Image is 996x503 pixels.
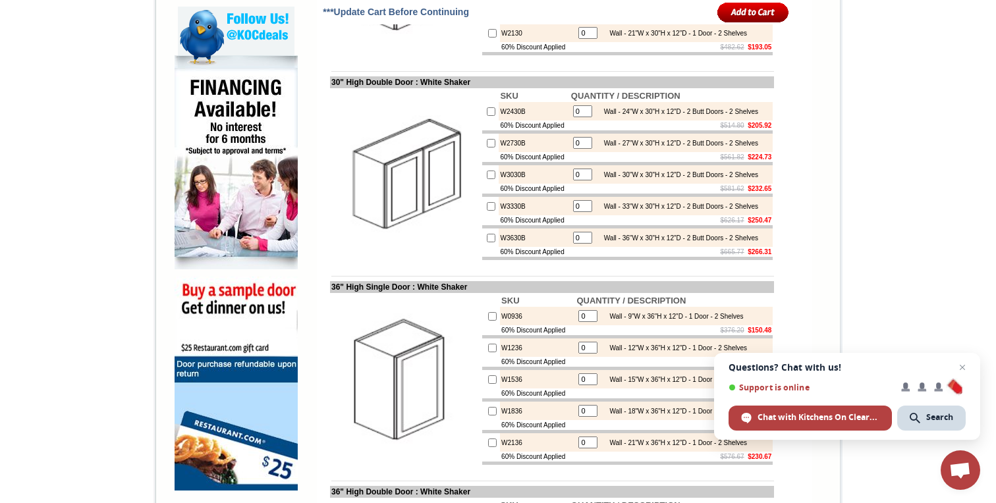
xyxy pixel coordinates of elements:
s: $482.62 [721,43,744,51]
img: spacer.gif [224,37,226,38]
img: 30'' High Double Door [331,101,480,249]
b: SKU [500,91,518,101]
div: Wall - 21"W x 36"H x 12"D - 1 Door - 2 Shelves [603,439,747,446]
div: Chat with Kitchens On Clearance [729,406,892,431]
td: 36" High Single Door : White Shaker [330,281,774,293]
div: Wall - 21"W x 30"H x 12"D - 1 Door - 2 Shelves [603,30,747,37]
span: Chat with Kitchens On Clearance [758,411,879,423]
td: 60% Discount Applied [499,247,569,257]
td: Alabaster Shaker [36,60,69,73]
td: 60% Discount Applied [500,42,575,52]
td: [PERSON_NAME] Yellow Walnut [71,60,111,74]
td: W2130 [500,24,575,42]
b: $230.67 [748,453,771,460]
td: W2730B [499,134,569,152]
td: W1836 [500,402,575,420]
td: 60% Discount Applied [500,357,575,367]
img: spacer.gif [188,37,190,38]
td: W2430B [499,102,569,120]
div: Wall - 33"W x 30"H x 12"D - 2 Butt Doors - 2 Shelves [597,203,758,210]
td: 60% Discount Applied [499,152,569,162]
b: $224.73 [748,153,771,161]
td: W1236 [500,338,575,357]
s: $561.82 [721,153,744,161]
div: Search [897,406,966,431]
b: $232.65 [748,185,771,192]
img: spacer.gif [69,37,71,38]
div: Wall - 27"W x 30"H x 12"D - 2 Butt Doors - 2 Shelves [597,140,758,147]
div: Wall - 12"W x 36"H x 12"D - 1 Door - 2 Shelves [603,344,747,352]
td: 36" High Double Door : White Shaker [330,486,774,498]
td: W0936 [500,307,575,325]
div: Wall - 9"W x 36"H x 12"D - 1 Door - 2 Shelves [603,313,743,320]
a: Price Sheet View in PDF Format [15,2,107,13]
img: 36'' High Single Door [331,305,480,454]
b: $250.47 [748,217,771,224]
b: $193.05 [748,43,771,51]
td: 60% Discount Applied [500,420,575,430]
td: 60% Discount Applied [500,325,575,335]
td: W3630B [499,228,569,247]
span: ***Update Cart Before Continuing [323,7,469,17]
b: $150.48 [748,327,771,334]
td: 60% Discount Applied [500,452,575,462]
s: $581.62 [721,185,744,192]
td: W2136 [500,433,575,452]
span: Search [926,411,953,423]
td: Baycreek Gray [155,60,188,73]
td: 60% Discount Applied [499,120,569,130]
span: Questions? Chat with us! [729,362,966,373]
td: W3330B [499,197,569,215]
div: Wall - 24"W x 30"H x 12"D - 2 Butt Doors - 2 Shelves [597,108,758,115]
span: Close chat [954,359,970,375]
b: SKU [501,296,519,305]
td: 30" High Double Door : White Shaker [330,76,774,88]
img: pdf.png [2,3,13,14]
td: W1536 [500,370,575,388]
input: Add to Cart [717,1,789,23]
b: $266.31 [748,248,771,255]
span: Support is online [729,383,892,392]
b: Price Sheet View in PDF Format [15,5,107,13]
td: 60% Discount Applied [500,388,575,398]
div: Wall - 18"W x 36"H x 12"D - 1 Door - 2 Shelves [603,408,747,415]
s: $514.80 [721,122,744,129]
s: $665.77 [721,248,744,255]
div: Wall - 36"W x 30"H x 12"D - 2 Butt Doors - 2 Shelves [597,234,758,242]
img: spacer.gif [153,37,155,38]
img: spacer.gif [34,37,36,38]
img: spacer.gif [111,37,113,38]
div: Wall - 15"W x 36"H x 12"D - 1 Door - 2 Shelves [603,376,747,383]
b: QUANTITY / DESCRIPTION [571,91,680,101]
s: $626.17 [721,217,744,224]
s: $376.20 [721,327,744,334]
div: Open chat [941,450,980,490]
b: QUANTITY / DESCRIPTION [576,296,686,305]
td: Bellmonte Maple [226,60,260,73]
td: W3030B [499,165,569,184]
b: $205.92 [748,122,771,129]
s: $576.67 [721,453,744,460]
td: Beachwood Oak Shaker [190,60,224,74]
td: 60% Discount Applied [499,184,569,194]
td: [PERSON_NAME] White Shaker [113,60,153,74]
td: 60% Discount Applied [499,215,569,225]
div: Wall - 30"W x 30"H x 12"D - 2 Butt Doors - 2 Shelves [597,171,758,178]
